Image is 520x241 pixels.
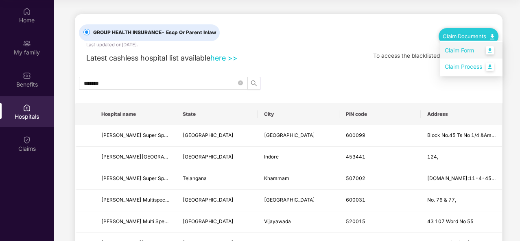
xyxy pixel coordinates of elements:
td: Andhra Pradesh [176,211,258,233]
button: search [247,77,260,90]
span: Indore [264,154,279,160]
span: Vijayawada [264,218,291,224]
span: [PERSON_NAME][GEOGRAPHIC_DATA] [101,154,192,160]
span: [GEOGRAPHIC_DATA] [183,218,234,224]
td: Prashanth Multispeciality Hospital [95,190,176,211]
td: Prashanthi Super Speciality Hospital [95,168,176,190]
th: Hospital name [95,103,176,125]
div: Last updated on [DATE] . [86,41,138,48]
a: Click here [465,52,491,59]
td: Khammam [258,168,339,190]
span: - Escp Or Parent Inlaw [162,29,216,35]
span: [GEOGRAPHIC_DATA] [264,197,315,203]
td: Chennai [258,125,339,147]
img: svg+xml;base64,PHN2ZyBpZD0iQmVuZWZpdHMiIHhtbG5zPSJodHRwOi8vd3d3LnczLm9yZy8yMDAwL3N2ZyIgd2lkdGg9Ij... [23,72,31,80]
img: svg+xml;base64,PHN2ZyB4bWxucz0iaHR0cDovL3d3dy53My5vcmcvMjAwMC9zdmciIHdpZHRoPSIxMC40IiBoZWlnaHQ9Ij... [490,34,494,39]
td: Tamil Nadu [176,125,258,147]
td: Prashanth Super Speciality Hospitals [95,125,176,147]
span: [PERSON_NAME] Super Speciality Hospital [101,175,201,181]
span: [GEOGRAPHIC_DATA] [183,132,234,138]
span: 600031 [346,197,365,203]
span: 43 107 Word No 55 [427,218,474,224]
th: State [176,103,258,125]
th: Address [421,103,502,125]
span: [PERSON_NAME] Super Speciality Hospitals [101,132,203,138]
td: 124, [421,147,502,168]
span: close-circle [238,79,243,87]
span: 124, [427,154,438,160]
span: Telangana [183,175,207,181]
span: 600099 [346,132,365,138]
img: svg+xml;base64,PHN2ZyBpZD0iQ2xhaW0iIHhtbG5zPSJodHRwOi8vd3d3LnczLm9yZy8yMDAwL3N2ZyIgd2lkdGg9IjIwIi... [23,136,31,144]
td: Chennai [258,190,339,211]
span: [GEOGRAPHIC_DATA] [264,132,315,138]
td: Madhya Pradesh [176,147,258,168]
span: 520015 [346,218,365,224]
span: [PERSON_NAME] Multi Speciality Hospital [101,218,198,224]
span: close-circle [238,80,243,85]
span: To access the blacklisted hospitals [373,52,465,59]
td: Indore [258,147,339,168]
span: [DOMAIN_NAME]:11-4-45/6/A/1 [427,175,506,181]
span: search [248,80,260,87]
img: svg+xml;base64,PHN2ZyBpZD0iSG9zcGl0YWxzIiB4bWxucz0iaHR0cDovL3d3dy53My5vcmcvMjAwMC9zdmciIHdpZHRoPS... [23,104,31,112]
td: Tamil Nadu [176,190,258,211]
span: 453441 [346,154,365,160]
span: Address [427,111,496,117]
td: Block No.45 Ts No 1/4 &Amp; 1/5, Jawaharlal [421,125,502,147]
span: GROUP HEALTH INSURANCE [90,29,219,37]
img: svg+xml;base64,PHN2ZyB3aWR0aD0iMjAiIGhlaWdodD0iMjAiIHZpZXdCb3g9IjAgMCAyMCAyMCIgZmlsbD0ibm9uZSIgeG... [23,39,31,48]
img: svg+xml;base64,PHN2ZyBpZD0iSG9tZSIgeG1sbnM9Imh0dHA6Ly93d3cudzMub3JnLzIwMDAvc3ZnIiB3aWR0aD0iMjAiIG... [23,7,31,15]
td: Prashanthi Multi Speciality Hospital [95,211,176,233]
a: Claim Documents [443,33,494,39]
span: Khammam [264,175,289,181]
th: City [258,103,339,125]
td: No. 76 & 77, [421,190,502,211]
th: PIN code [339,103,421,125]
a: here >> [210,54,238,62]
span: [GEOGRAPHIC_DATA] [183,197,234,203]
span: [GEOGRAPHIC_DATA] [183,154,234,160]
span: 507002 [346,175,365,181]
span: Latest cashless hospital list available [86,54,210,62]
td: Prashanti Hospital [95,147,176,168]
td: H.No:11-4-45/6/A/1 [421,168,502,190]
span: No. 76 & 77, [427,197,456,203]
span: [PERSON_NAME] Multispeciality Hospital [101,197,196,203]
td: 43 107 Word No 55 [421,211,502,233]
span: Hospital name [101,111,170,117]
td: Telangana [176,168,258,190]
td: Vijayawada [258,211,339,233]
